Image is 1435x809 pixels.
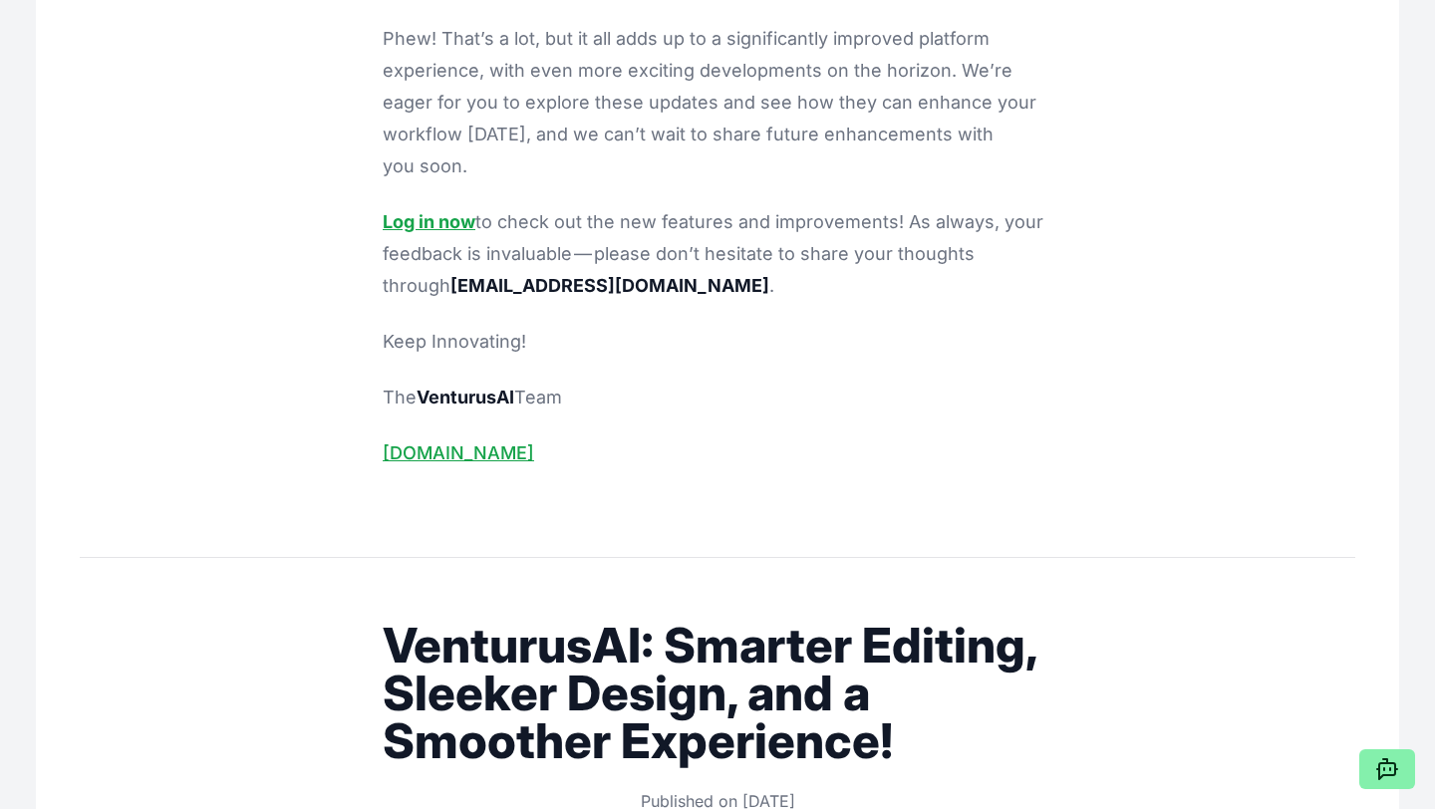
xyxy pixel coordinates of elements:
p: to check out the new features and improvements! As always, your feedback is invaluable — please d... [383,206,1052,302]
h1: VenturusAI: Smarter Editing, Sleeker Design, and a Smoother Experience! [383,622,1052,765]
strong: [EMAIL_ADDRESS][DOMAIN_NAME] [450,275,769,296]
p: Phew! That’s a lot, but it all adds up to a significantly improved platform experience, with even... [383,23,1052,182]
a: [DOMAIN_NAME] [383,442,534,463]
strong: VenturusAI [417,387,514,407]
a: Log in now [383,211,475,232]
p: Keep Innovating! [383,326,1052,358]
p: The Team [383,382,1052,413]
